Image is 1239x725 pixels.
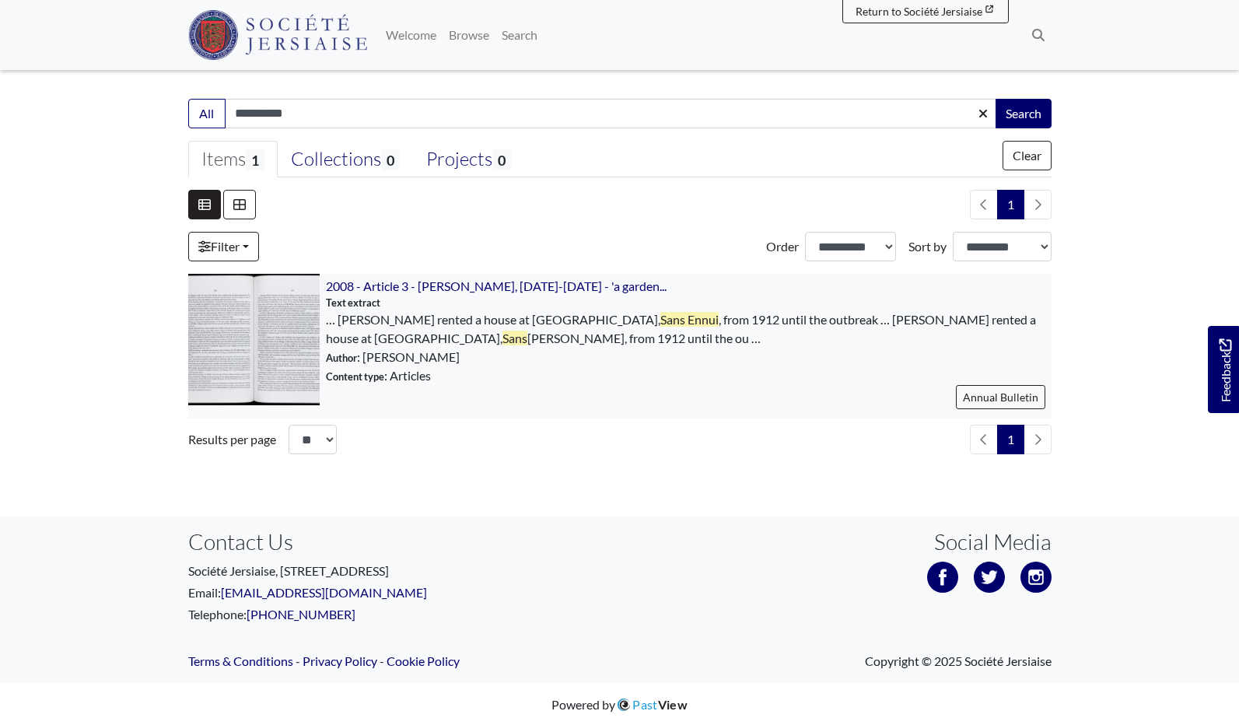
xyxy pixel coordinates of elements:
[188,583,608,602] p: Email:
[188,99,226,128] button: All
[326,296,380,310] span: Text extract
[326,352,357,364] span: Author
[381,149,400,170] span: 0
[188,529,608,555] h3: Contact Us
[908,237,947,256] label: Sort by
[188,274,320,405] img: 2008 - Article 3 - Arthur Hellyer, 1902-1993 - 'a gardening angel' - page 2
[1216,339,1234,402] span: Feedback
[997,425,1024,454] span: Goto page 1
[188,6,368,64] a: Société Jersiaise logo
[380,19,443,51] a: Welcome
[660,312,719,327] span: Sans Ennui
[615,697,688,712] a: PastView
[492,149,511,170] span: 0
[201,148,264,171] div: Items
[658,697,688,712] span: View
[1208,326,1239,413] a: Would you like to provide feedback?
[326,370,384,383] span: Content type
[970,190,998,219] li: Previous page
[188,562,608,580] p: Société Jersiaise, [STREET_ADDRESS]
[956,385,1045,409] a: Annual Bulletin
[426,148,511,171] div: Projects
[964,425,1052,454] nav: pagination
[443,19,495,51] a: Browse
[970,425,998,454] li: Previous page
[326,310,1052,348] span: … [PERSON_NAME] rented a house at [GEOGRAPHIC_DATA], , from 1912 until the outbreak … [PERSON_NAM...
[188,605,608,624] p: Telephone:
[188,232,259,261] a: Filter
[188,653,293,668] a: Terms & Conditions
[766,237,799,256] label: Order
[246,149,264,170] span: 1
[996,99,1052,128] button: Search
[856,5,982,18] span: Return to Société Jersiaise
[188,430,276,449] label: Results per page
[326,278,667,293] a: 2008 - Article 3 - [PERSON_NAME], [DATE]-[DATE] - 'a garden...
[326,366,431,385] span: : Articles
[221,585,427,600] a: [EMAIL_ADDRESS][DOMAIN_NAME]
[502,331,527,345] span: Sans
[997,190,1024,219] span: Goto page 1
[865,652,1052,671] span: Copyright © 2025 Société Jersiaise
[326,348,460,366] span: : [PERSON_NAME]
[291,148,400,171] div: Collections
[495,19,544,51] a: Search
[303,653,377,668] a: Privacy Policy
[934,529,1052,555] h3: Social Media
[387,653,460,668] a: Cookie Policy
[632,697,688,712] span: Past
[247,607,355,622] a: [PHONE_NUMBER]
[964,190,1052,219] nav: pagination
[1003,141,1052,170] button: Clear
[551,695,688,714] div: Powered by
[225,99,997,128] input: Enter one or more search terms...
[188,10,368,60] img: Société Jersiaise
